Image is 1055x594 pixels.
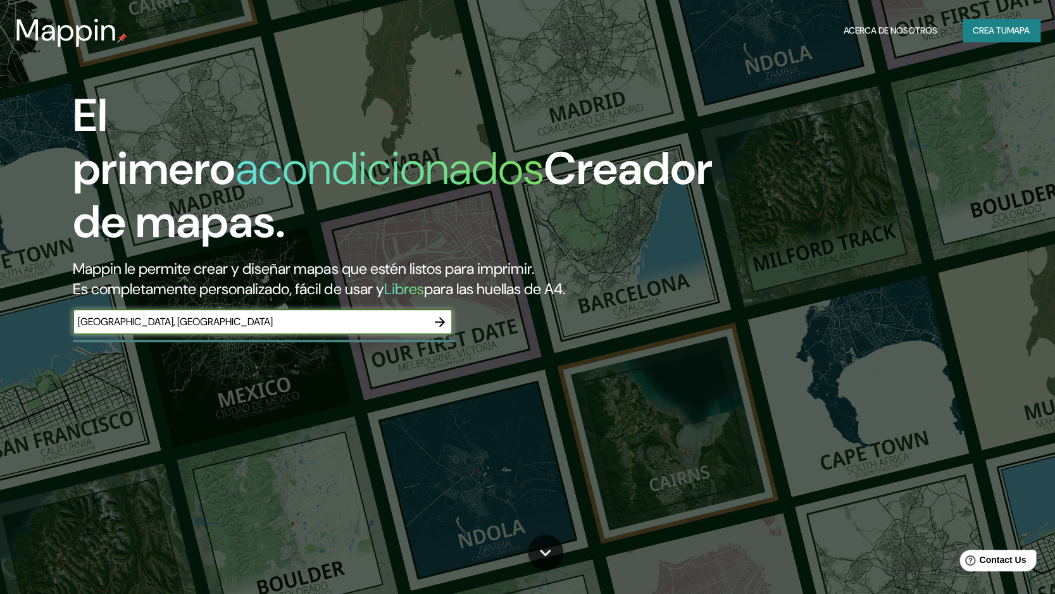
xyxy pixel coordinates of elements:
img: mapapin-pin [117,33,127,43]
input: Elige tu lugar favorito [73,314,427,329]
button: Acerca de Nosotros [839,19,942,42]
iframe: Help widget launcher [942,545,1041,580]
h1: acondicionados [235,139,543,198]
h2: Mappin le permite crear y diseñar mapas que estén listos para imprimir. Es completamente personal... [73,259,601,299]
button: Crea tuMapa [963,19,1040,42]
h5: Libres [384,279,423,299]
h3: Mappin [15,13,117,48]
h1: El primero Creador de mapas. [73,89,712,259]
